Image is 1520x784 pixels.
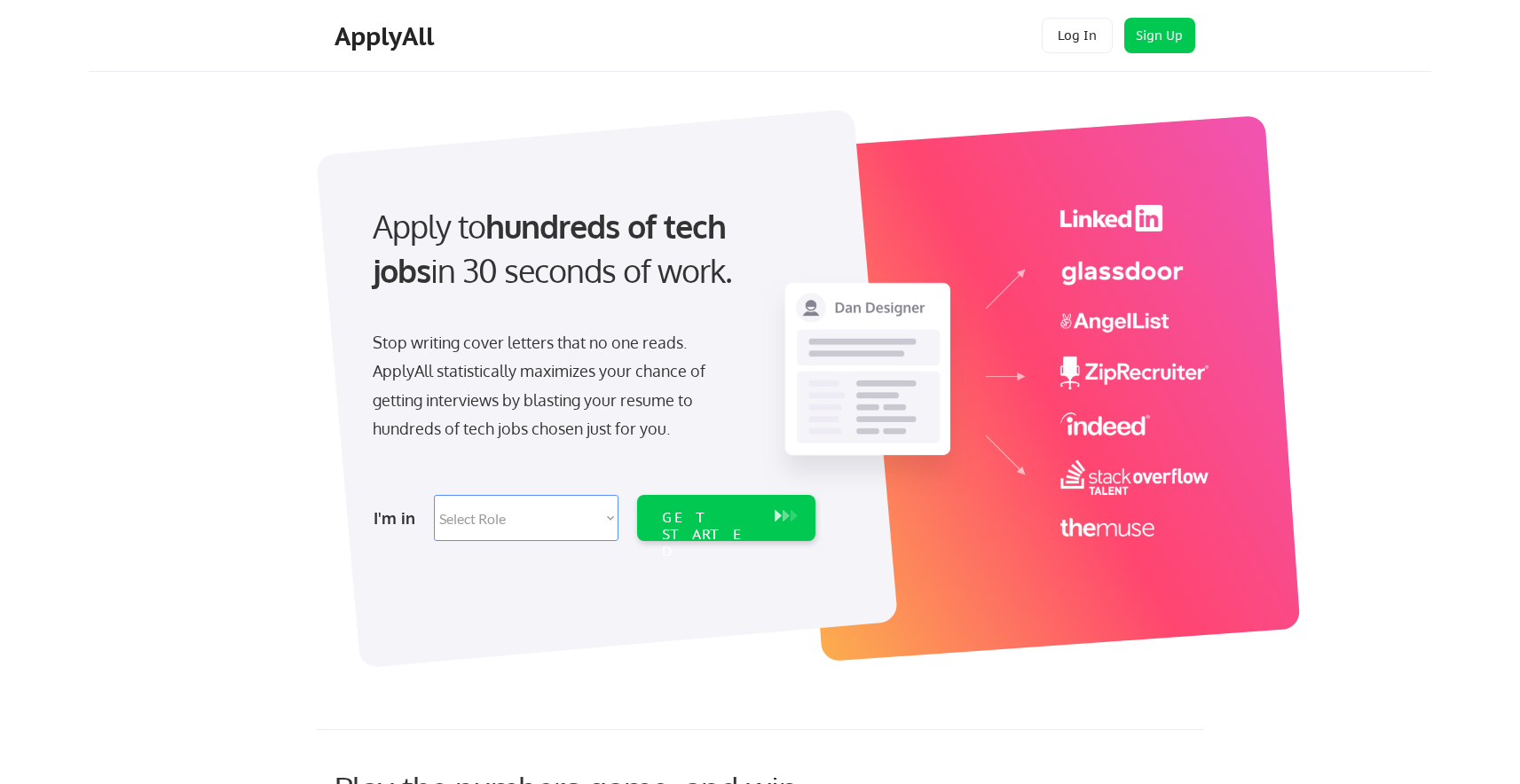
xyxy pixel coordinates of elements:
[373,328,737,443] div: Stop writing cover letters that no one reads. ApplyAll statistically maximizes your chance of get...
[374,504,423,532] div: I'm in
[1042,18,1113,53] button: Log In
[1124,18,1195,53] button: Sign Up
[373,206,734,290] strong: hundreds of tech jobs
[662,509,757,561] div: GET STARTED
[373,204,808,294] div: Apply to in 30 seconds of work.
[335,21,439,51] div: ApplyAll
